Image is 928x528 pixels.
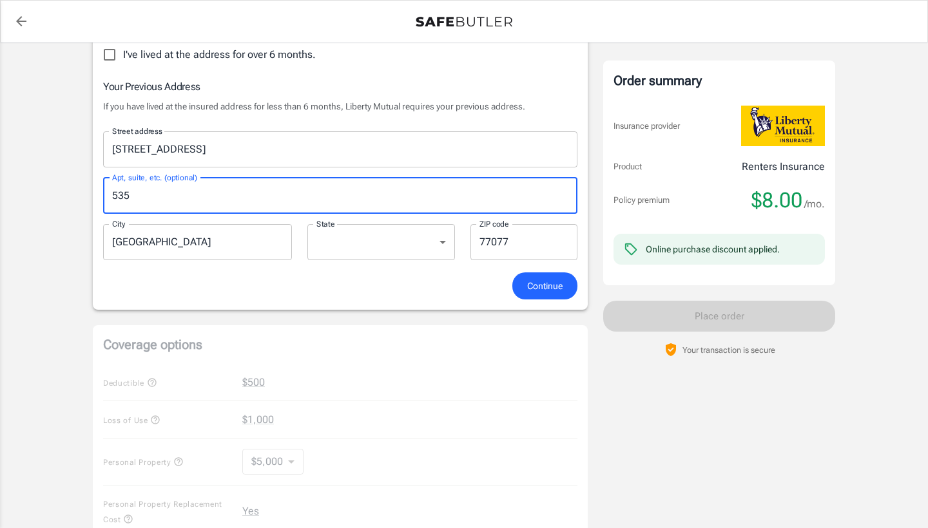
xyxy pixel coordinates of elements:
[682,344,775,356] p: Your transaction is secure
[804,195,825,213] span: /mo.
[614,120,680,133] p: Insurance provider
[8,8,34,34] a: back to quotes
[479,218,509,229] label: ZIP code
[416,17,512,27] img: Back to quotes
[741,106,825,146] img: Liberty Mutual
[112,126,162,137] label: Street address
[527,278,563,294] span: Continue
[512,272,577,300] button: Continue
[123,47,316,62] span: I've lived at the address for over 6 months.
[646,243,780,256] div: Online purchase discount applied.
[103,100,577,113] p: If you have lived at the insured address for less than 6 months, Liberty Mutual requires your pre...
[742,159,825,174] p: Renters Insurance
[103,79,577,95] h6: Your Previous Address
[112,218,125,229] label: City
[614,160,642,173] p: Product
[614,194,670,207] p: Policy premium
[751,187,802,213] span: $8.00
[614,71,825,90] div: Order summary
[316,218,335,229] label: State
[112,172,197,183] label: Apt, suite, etc. (optional)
